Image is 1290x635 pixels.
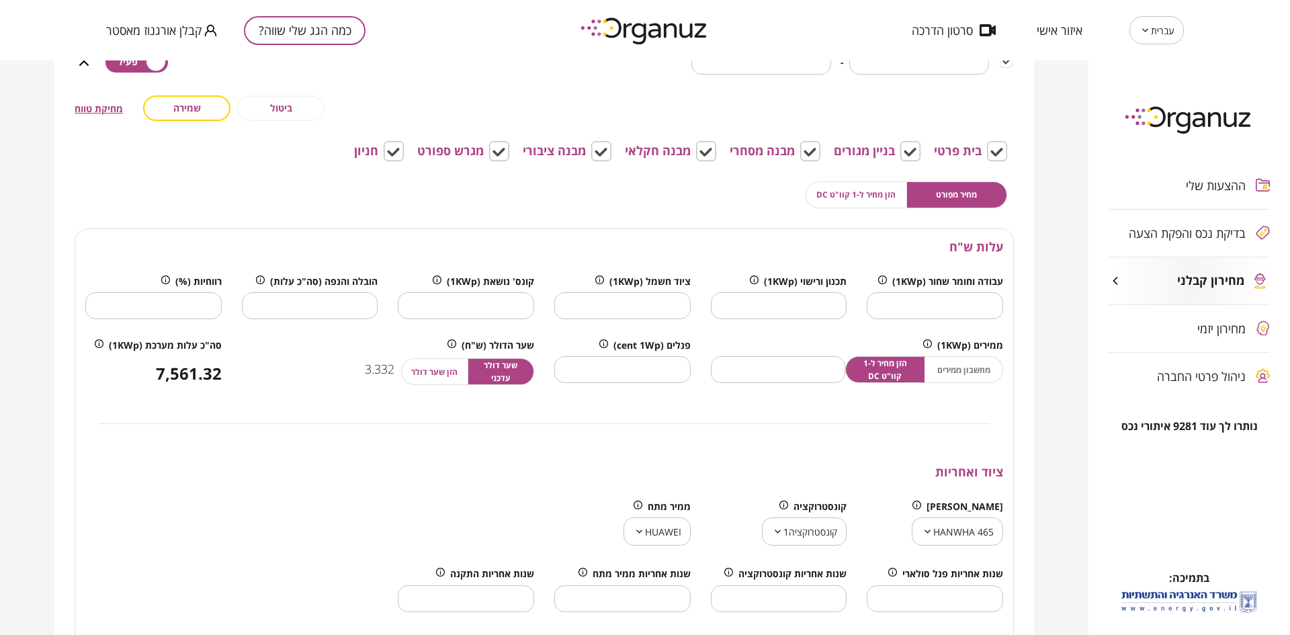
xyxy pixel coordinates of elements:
span: קונסטרוקציה [793,501,847,512]
button: סרטון הדרכה [892,24,1016,37]
span: ניהול פרטי החברה [1157,370,1246,383]
span: שמירה [173,102,201,114]
span: ממיר מתח [648,501,691,512]
span: מבנה ציבורי [523,144,586,159]
span: מחיר מפורט [936,188,977,201]
button: ההצעות שלי [1109,162,1270,209]
span: בית פרטי [934,144,982,159]
span: מחירון יזמי [1197,322,1246,335]
button: איזור אישי [1017,24,1103,37]
button: ניהול פרטי החברה [1109,353,1270,400]
span: ההצעות שלי [1186,179,1246,192]
span: מגרש ספורט [417,144,484,159]
span: סרטון הדרכה [912,24,973,37]
button: בדיקת נכס והפקת הצעה [1109,210,1270,257]
span: מבנה חקלאי [625,144,691,159]
span: מחיקת טווח [75,102,123,115]
button: הזן מחיר ל-1 קוו"ט DC [806,181,907,208]
span: ציוד ואחריות [935,464,1003,480]
button: מחיקת טווח [75,103,123,114]
button: מחירון יזמי [1109,305,1270,352]
span: עבודה וחומר שחור (1KWp) [892,276,1003,287]
div: HANWHA 465 [912,513,1003,550]
span: מבנה מסחרי [730,144,795,159]
span: בניין מגורים [834,144,895,159]
span: בדיקת נכס והפקת הצעה [1129,226,1246,240]
div: קונסטרוקציה1 [762,513,847,550]
span: קונס' נושאת (1KWp) [447,276,534,287]
button: מחיר מפורט [906,181,1008,208]
div: - [75,32,1014,95]
span: חניון [354,144,378,159]
button: הזן שער דולר [401,358,468,385]
span: הזן מחיר ל-1 קוו"ט DC [853,357,916,382]
span: סה"כ עלות מערכת (1KWp) [109,339,222,351]
img: logo [1115,101,1263,138]
span: הזן שער דולר [411,366,458,378]
span: שנות אחריות התקנה [450,568,534,579]
span: שנות אחריות פנל סולארי [902,568,1003,579]
span: שנות אחריות ממיר מתח [593,568,691,579]
div: HUAWEI [623,513,691,550]
span: הובלה והנפה (סה"כ עלות) [270,276,378,287]
span: תכנון ורישוי (1KWp) [764,276,847,287]
span: קבלן אורגנוז מאסטר [106,24,202,37]
span: ציוד חשמל (1KWp) [609,276,691,287]
button: הזן מחיר ל-1 קוו"ט DC [845,356,924,383]
span: ביטול [270,102,292,114]
span: רווחיות (%) [175,276,222,287]
span: מחירון קבלני [1177,273,1244,288]
span: שער דולר עדכני [476,359,527,384]
span: - [841,56,844,69]
span: פנלים (cent 1Wp) [613,339,691,351]
span: שנות אחריות קונסטרוקציה [738,568,847,579]
button: מחירון קבלני [1109,257,1270,304]
span: 7,561.32 [85,364,222,383]
img: logo [571,12,719,49]
span: איזור אישי [1037,24,1082,37]
span: עלות ש"ח [949,239,1003,255]
button: שמירה [143,95,230,121]
button: שער דולר עדכני [468,358,535,385]
button: ביטול [237,95,325,121]
span: שער הדולר (ש"ח) [462,339,534,351]
button: קבלן אורגנוז מאסטר [106,22,217,39]
span: הזן מחיר ל-1 קוו"ט DC [816,188,896,201]
span: נותרו לך עוד 9281 איתורי נכס [1121,420,1258,433]
span: 3.332 [365,362,394,377]
span: בתמיכה: [1169,570,1209,585]
img: לוגו משרד האנרגיה [1119,586,1260,618]
button: כמה הגג שלי שווה? [244,16,365,45]
span: [PERSON_NAME] [927,501,1003,512]
div: עברית [1129,11,1184,49]
span: ממירים (1KWp) [937,339,1003,351]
